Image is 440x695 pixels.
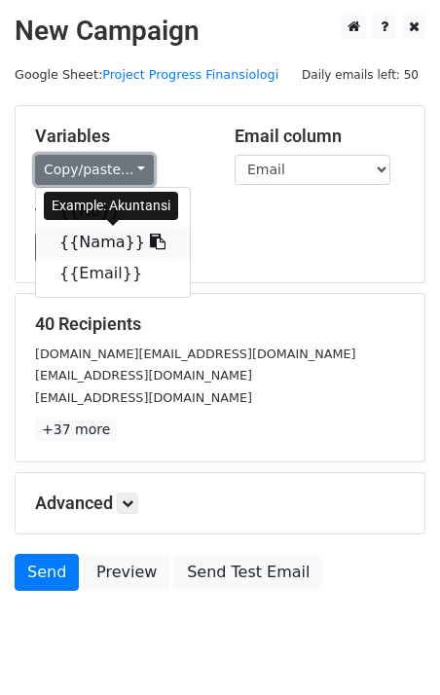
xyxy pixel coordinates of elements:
[84,554,169,591] a: Preview
[35,126,205,147] h5: Variables
[35,368,252,383] small: [EMAIL_ADDRESS][DOMAIN_NAME]
[343,602,440,695] iframe: Chat Widget
[35,155,154,185] a: Copy/paste...
[35,313,405,335] h5: 40 Recipients
[35,493,405,514] h5: Advanced
[35,347,355,361] small: [DOMAIN_NAME][EMAIL_ADDRESS][DOMAIN_NAME]
[36,258,190,289] a: {{Email}}
[15,554,79,591] a: Send
[102,67,278,82] a: Project Progress Finansiologi
[44,192,178,220] div: Example: Akuntansi
[295,67,425,82] a: Daily emails left: 50
[15,67,278,82] small: Google Sheet:
[35,390,252,405] small: [EMAIL_ADDRESS][DOMAIN_NAME]
[35,418,117,442] a: +37 more
[235,126,405,147] h5: Email column
[174,554,322,591] a: Send Test Email
[36,227,190,258] a: {{Nama}}
[36,196,190,227] a: {{No}}
[15,15,425,48] h2: New Campaign
[295,64,425,86] span: Daily emails left: 50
